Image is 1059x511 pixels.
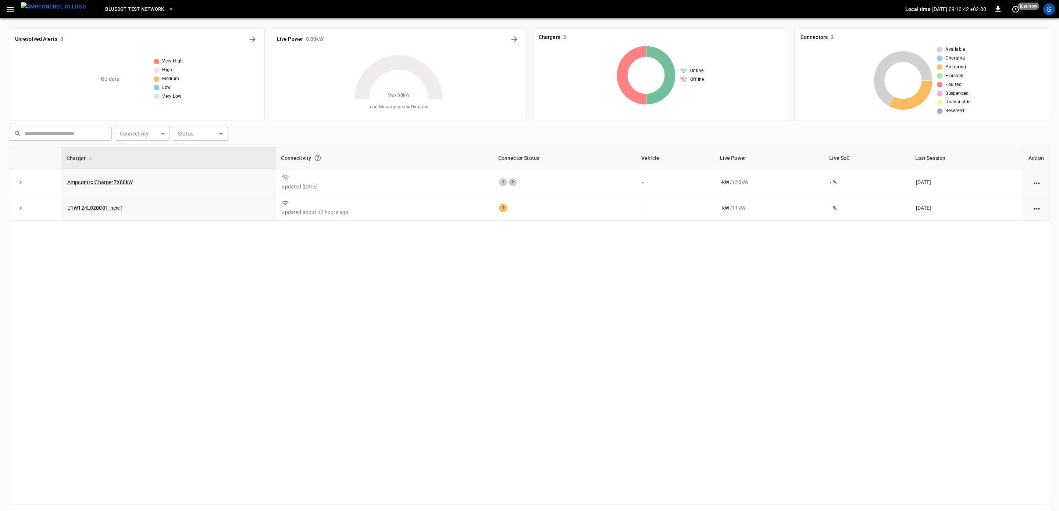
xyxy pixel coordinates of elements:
[67,179,133,185] a: AmpcontrolCharger7X80kW
[282,183,487,190] p: updated [DATE]
[105,5,164,14] span: Bluedot Test Network
[636,169,715,195] td: -
[801,33,828,42] h6: Connectors
[101,75,120,83] p: No data
[690,67,703,75] span: Online
[932,6,986,13] p: [DATE] 09:10:42 +02:00
[721,179,729,186] p: - kW
[162,58,183,65] span: Very High
[945,72,963,80] span: Finished
[306,35,324,43] h6: 0.00 kW
[493,147,636,169] th: Connector Status
[15,35,57,43] h6: Unresolved Alerts
[21,2,86,11] img: ampcontrol.io logo
[162,93,181,100] span: Very Low
[910,169,1023,195] td: [DATE]
[509,33,520,45] button: Energy Overview
[102,2,176,17] button: Bluedot Test Network
[636,147,715,169] th: Vehicle
[60,35,63,43] h6: 0
[162,66,172,74] span: High
[388,92,410,99] span: Max. 60 kW
[1032,204,1041,212] div: action cell options
[1032,179,1041,186] div: action cell options
[824,195,910,221] td: - %
[1023,147,1050,169] th: Action
[690,76,704,83] span: Offline
[824,147,910,169] th: Live SoC
[67,154,95,163] span: Charger
[162,84,171,91] span: Low
[945,81,962,89] span: Faulted
[945,90,969,97] span: Suspended
[831,33,834,42] h6: 3
[721,204,729,212] p: - kW
[499,204,507,212] div: 1
[715,147,824,169] th: Live Power
[15,202,26,213] button: expand row
[1010,3,1021,15] button: set refresh interval
[67,205,123,211] a: U1W124L020001_new1
[910,147,1023,169] th: Last Session
[945,107,964,115] span: Reserved
[282,209,487,216] p: updated about 12 hours ago
[247,33,258,45] button: All Alerts
[1043,3,1055,15] div: profile-icon
[499,178,507,186] div: 1
[509,178,517,186] div: 2
[311,151,324,165] button: Connection between the charger and our software.
[945,55,965,62] span: Charging
[910,195,1023,221] td: [DATE]
[945,64,966,71] span: Preparing
[945,98,970,106] span: Unavailable
[824,169,910,195] td: - %
[945,46,965,53] span: Available
[1018,3,1040,10] span: just now
[721,204,819,212] div: / 11 kW
[15,177,26,188] button: expand row
[905,6,931,13] p: Local time
[367,104,430,111] span: Load Management = Dynamic
[277,35,303,43] h6: Live Power
[539,33,560,42] h6: Chargers
[721,179,819,186] div: / 120 kW
[281,151,488,165] div: Connectivity
[636,195,715,221] td: -
[162,75,179,83] span: Medium
[563,33,566,42] h6: 2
